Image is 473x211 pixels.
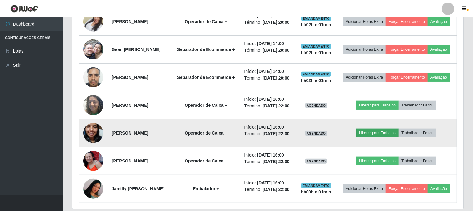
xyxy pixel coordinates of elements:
[244,131,292,137] li: Término:
[386,184,428,193] button: Forçar Encerramento
[343,73,386,82] button: Adicionar Horas Extra
[356,129,399,137] button: Liberar para Trabalho
[244,103,292,109] li: Término:
[428,17,450,26] button: Avaliação
[185,158,227,163] strong: Operador de Caixa +
[386,45,428,54] button: Forçar Encerramento
[263,20,290,25] time: [DATE] 20:00
[185,103,227,108] strong: Operador de Caixa +
[10,5,38,13] img: CoreUI Logo
[83,167,103,211] img: 1699121577168.jpeg
[257,180,284,185] time: [DATE] 16:00
[428,73,450,82] button: Avaliação
[257,69,284,74] time: [DATE] 14:00
[112,103,148,108] strong: [PERSON_NAME]
[257,97,284,102] time: [DATE] 16:00
[343,184,386,193] button: Adicionar Horas Extra
[177,47,235,52] strong: Separador de Ecommerce +
[83,151,103,171] img: 1743338839822.jpeg
[305,131,327,136] span: AGENDADO
[257,41,284,46] time: [DATE] 14:00
[301,16,331,21] span: EM ANDAMENTO
[112,19,148,24] strong: [PERSON_NAME]
[305,103,327,108] span: AGENDADO
[185,19,227,24] strong: Operador de Caixa +
[83,115,103,151] img: 1735855062052.jpeg
[112,131,148,136] strong: [PERSON_NAME]
[301,183,331,188] span: EM ANDAMENTO
[263,103,290,108] time: [DATE] 22:00
[399,101,436,110] button: Trabalhador Faltou
[386,17,428,26] button: Forçar Encerramento
[343,45,386,54] button: Adicionar Horas Extra
[244,158,292,165] li: Término:
[386,73,428,82] button: Forçar Encerramento
[244,180,292,186] li: Início:
[301,72,331,77] span: EM ANDAMENTO
[112,158,148,163] strong: [PERSON_NAME]
[244,68,292,75] li: Início:
[83,32,103,67] img: 1652876774989.jpeg
[263,75,290,80] time: [DATE] 20:00
[112,47,160,52] strong: Gean [PERSON_NAME]
[83,4,103,39] img: 1742563763298.jpeg
[244,40,292,47] li: Início:
[244,75,292,81] li: Término:
[177,75,235,80] strong: Separador de Ecommerce +
[301,50,331,55] strong: há 02 h e 01 min
[301,78,331,83] strong: há 02 h e 01 min
[356,157,399,165] button: Liberar para Trabalho
[244,19,292,26] li: Término:
[399,157,436,165] button: Trabalhador Faltou
[112,186,165,191] strong: Jamilly [PERSON_NAME]
[301,44,331,49] span: EM ANDAMENTO
[244,152,292,158] li: Início:
[244,124,292,131] li: Início:
[83,64,103,90] img: 1735509810384.jpeg
[301,22,331,27] strong: há 02 h e 01 min
[244,96,292,103] li: Início:
[193,186,219,191] strong: Embalador +
[263,48,290,53] time: [DATE] 20:00
[257,125,284,130] time: [DATE] 16:00
[244,186,292,193] li: Término:
[428,184,450,193] button: Avaliação
[428,45,450,54] button: Avaliação
[356,101,399,110] button: Liberar para Trabalho
[399,129,436,137] button: Trabalhador Faltou
[112,75,148,80] strong: [PERSON_NAME]
[83,92,103,118] img: 1736128144098.jpeg
[301,189,331,194] strong: há 00 h e 01 min
[185,131,227,136] strong: Operador de Caixa +
[263,187,290,192] time: [DATE] 22:00
[343,17,386,26] button: Adicionar Horas Extra
[257,152,284,157] time: [DATE] 16:00
[244,47,292,54] li: Término:
[305,159,327,164] span: AGENDADO
[263,159,290,164] time: [DATE] 22:00
[263,131,290,136] time: [DATE] 22:00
